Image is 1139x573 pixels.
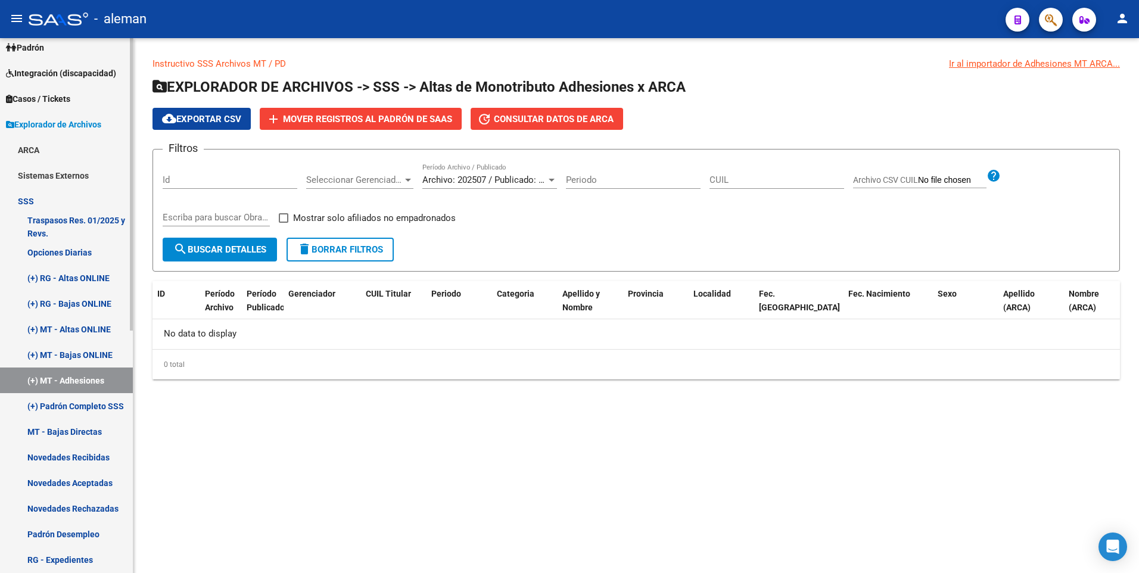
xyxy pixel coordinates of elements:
[6,92,70,105] span: Casos / Tickets
[754,281,844,334] datatable-header-cell: Fec. Alta
[1064,281,1129,334] datatable-header-cell: Nombre (ARCA)
[844,281,933,334] datatable-header-cell: Fec. Nacimiento
[494,114,614,124] span: Consultar datos de ARCA
[998,281,1064,334] datatable-header-cell: Apellido (ARCA)
[162,111,176,126] mat-icon: cloud_download
[94,6,147,32] span: - aleman
[284,281,361,334] datatable-header-cell: Gerenciador
[247,289,285,312] span: Período Publicado
[471,108,623,130] button: Consultar datos de ARCA
[287,238,394,261] button: Borrar Filtros
[297,242,312,256] mat-icon: delete
[200,281,242,334] datatable-header-cell: Período Archivo
[986,169,1001,183] mat-icon: help
[163,140,204,157] h3: Filtros
[157,289,165,298] span: ID
[933,281,998,334] datatable-header-cell: Sexo
[1098,532,1127,561] div: Open Intercom Messenger
[689,281,754,334] datatable-header-cell: Localidad
[6,41,44,54] span: Padrón
[918,175,986,186] input: Archivo CSV CUIL
[283,114,452,124] span: Mover registros al PADRÓN de SAAS
[853,175,918,185] span: Archivo CSV CUIL
[10,11,24,26] mat-icon: menu
[266,112,281,126] mat-icon: add
[431,289,461,298] span: Periodo
[297,244,383,255] span: Borrar Filtros
[173,242,188,256] mat-icon: search
[153,281,200,334] datatable-header-cell: ID
[628,289,664,298] span: Provincia
[693,289,731,298] span: Localidad
[260,108,462,130] button: Mover registros al PADRÓN de SAAS
[288,289,335,298] span: Gerenciador
[848,289,910,298] span: Fec. Nacimiento
[949,57,1120,70] div: Ir al importador de Adhesiones MT ARCA...
[153,350,1120,379] div: 0 total
[366,289,411,298] span: CUIL Titular
[1115,11,1129,26] mat-icon: person
[306,175,403,185] span: Seleccionar Gerenciador
[558,281,623,334] datatable-header-cell: Apellido y Nombre
[153,108,251,130] button: Exportar CSV
[477,112,491,126] mat-icon: update
[153,79,686,95] span: EXPLORADOR DE ARCHIVOS -> SSS -> Altas de Monotributo Adhesiones x ARCA
[1003,289,1035,312] span: Apellido (ARCA)
[427,281,492,334] datatable-header-cell: Periodo
[173,244,266,255] span: Buscar Detalles
[562,289,600,312] span: Apellido y Nombre
[6,118,101,131] span: Explorador de Archivos
[162,114,241,124] span: Exportar CSV
[163,238,277,261] button: Buscar Detalles
[497,289,534,298] span: Categoria
[6,67,116,80] span: Integración (discapacidad)
[242,281,284,334] datatable-header-cell: Período Publicado
[1069,289,1099,312] span: Nombre (ARCA)
[361,281,427,334] datatable-header-cell: CUIL Titular
[205,289,235,312] span: Período Archivo
[759,289,840,312] span: Fec. [GEOGRAPHIC_DATA]
[623,281,689,334] datatable-header-cell: Provincia
[492,281,558,334] datatable-header-cell: Categoria
[938,289,957,298] span: Sexo
[153,319,1120,349] div: No data to display
[422,175,567,185] span: Archivo: 202507 / Publicado: 202506
[293,211,456,225] span: Mostrar solo afiliados no empadronados
[153,58,286,69] a: Instructivo SSS Archivos MT / PD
